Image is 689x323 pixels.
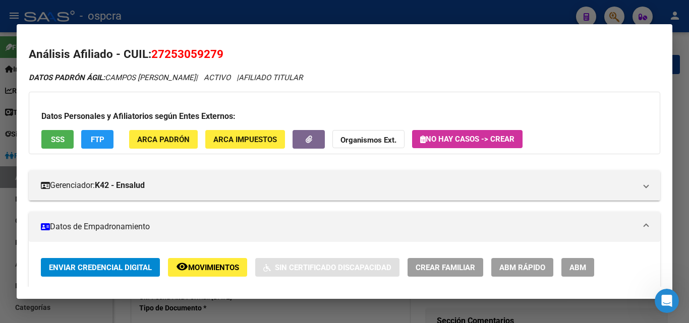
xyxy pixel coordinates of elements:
[137,135,190,144] span: ARCA Padrón
[499,263,545,272] span: ABM Rápido
[129,130,198,149] button: ARCA Padrón
[29,73,303,82] i: | ACTIVO |
[239,73,303,82] span: AFILIADO TITULAR
[29,73,196,82] span: CAMPOS [PERSON_NAME]
[29,73,105,82] strong: DATOS PADRÓN ÁGIL:
[205,130,285,149] button: ARCA Impuestos
[51,135,65,144] span: SSS
[29,170,660,201] mat-expansion-panel-header: Gerenciador:K42 - Ensalud
[213,135,277,144] span: ARCA Impuestos
[275,263,391,272] span: Sin Certificado Discapacidad
[188,263,239,272] span: Movimientos
[416,263,475,272] span: Crear Familiar
[332,130,405,149] button: Organismos Ext.
[41,110,648,122] h3: Datos Personales y Afiliatorios según Entes Externos:
[41,179,636,191] mat-panel-title: Gerenciador:
[168,258,247,277] button: Movimientos
[41,130,74,149] button: SSS
[412,130,523,148] button: No hay casos -> Crear
[340,136,396,145] strong: Organismos Ext.
[41,221,636,233] mat-panel-title: Datos de Empadronamiento
[408,258,483,277] button: Crear Familiar
[176,261,188,273] mat-icon: remove_red_eye
[569,263,586,272] span: ABM
[255,258,399,277] button: Sin Certificado Discapacidad
[95,179,145,191] strong: K42 - Ensalud
[655,289,679,313] iframe: Intercom live chat
[81,130,113,149] button: FTP
[49,263,152,272] span: Enviar Credencial Digital
[151,47,223,60] span: 27253059279
[29,212,660,242] mat-expansion-panel-header: Datos de Empadronamiento
[420,135,514,144] span: No hay casos -> Crear
[561,258,594,277] button: ABM
[491,258,553,277] button: ABM Rápido
[91,135,104,144] span: FTP
[41,258,160,277] button: Enviar Credencial Digital
[29,46,660,63] h2: Análisis Afiliado - CUIL:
